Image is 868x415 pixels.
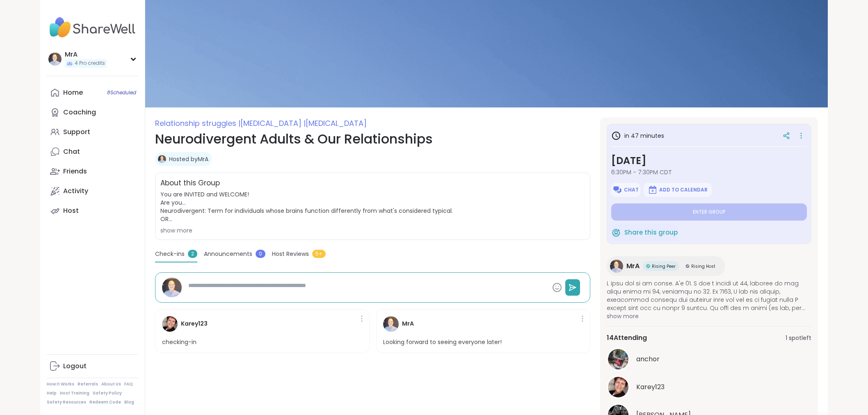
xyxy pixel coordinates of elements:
span: Chat [624,187,639,193]
div: Logout [63,362,87,371]
img: MrA [158,155,166,163]
a: Chat [47,142,138,162]
a: Blog [124,399,134,405]
div: Chat [63,147,80,156]
a: Friends [47,162,138,181]
span: anchor [636,354,660,364]
a: Host Training [60,390,89,396]
h3: [DATE] [611,153,807,168]
div: Coaching [63,108,96,117]
span: Share this group [624,228,678,237]
h3: in 47 minutes [611,131,664,141]
span: 4 Pro credits [75,60,105,67]
span: L ipsu dol si am conse. A'e 01. S doe t incidi ut 44, laboree do mag aliqu enima mi 94, veniamqu ... [607,279,811,312]
div: Friends [63,167,87,176]
div: Home [63,88,83,97]
div: Activity [63,187,88,196]
span: Relationship struggles | [155,118,240,128]
img: MrA [162,278,182,297]
span: Enter group [693,209,726,215]
a: Safety Policy [93,390,122,396]
span: 14 Attending [607,333,647,343]
span: [MEDICAL_DATA] | [240,118,306,128]
img: MrA [383,316,399,332]
h4: Karey123 [181,319,208,328]
button: Chat [611,183,640,197]
span: Check-ins [155,250,185,258]
span: 2 [188,250,197,258]
a: Home8Scheduled [47,83,138,103]
img: Karey123 [608,377,628,397]
h1: Neurodivergent Adults & Our Relationships [155,129,590,149]
button: Enter group [611,203,807,221]
a: anchoranchor [607,348,811,371]
img: MrA [48,52,62,66]
img: ShareWell Logomark [611,228,621,237]
span: 5+ [312,250,326,258]
span: 0 [256,250,265,258]
a: Coaching [47,103,138,122]
img: Karey123 [162,316,178,332]
a: Hosted byMrA [169,155,208,163]
h2: About this Group [160,178,220,189]
span: Add to Calendar [659,187,708,193]
a: Activity [47,181,138,201]
a: Karey123Karey123 [607,376,811,399]
img: Rising Host [685,264,690,268]
h4: MrA [402,319,414,328]
img: ShareWell Logomark [612,185,622,195]
span: You are INVITED and WELCOME! Are you... Neurodivergent: Term for individuals whose brains functio... [160,190,585,223]
img: ShareWell Logomark [648,185,658,195]
p: checking-in [162,338,196,347]
a: How It Works [47,381,74,387]
a: Safety Resources [47,399,86,405]
span: [MEDICAL_DATA] [306,118,367,128]
span: MrA [626,261,640,271]
button: Add to Calendar [644,183,712,197]
a: Help [47,390,57,396]
span: 6:30PM - 7:30PM CDT [611,168,807,176]
div: show more [160,226,585,235]
span: show more [607,312,811,320]
a: About Us [101,381,121,387]
img: MrA [610,260,623,273]
img: ShareWell Nav Logo [47,13,138,42]
a: Redeem Code [89,399,121,405]
span: Rising Peer [652,263,676,269]
button: Share this group [611,224,678,241]
a: Logout [47,356,138,376]
a: Referrals [78,381,98,387]
a: MrAMrARising PeerRising PeerRising HostRising Host [607,256,725,276]
span: 1 spot left [786,334,811,342]
span: Karey123 [636,382,665,392]
a: Host [47,201,138,221]
p: Looking forward to seeing everyone later! [383,338,502,347]
img: anchor [608,349,628,369]
span: 8 Scheduled [107,89,136,96]
span: Host Reviews [272,250,309,258]
div: MrA [65,50,107,59]
img: Rising Peer [646,264,650,268]
a: Support [47,122,138,142]
span: Announcements [204,250,252,258]
span: Rising Host [691,263,715,269]
a: FAQ [124,381,133,387]
div: Host [63,206,79,215]
div: Support [63,128,90,137]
